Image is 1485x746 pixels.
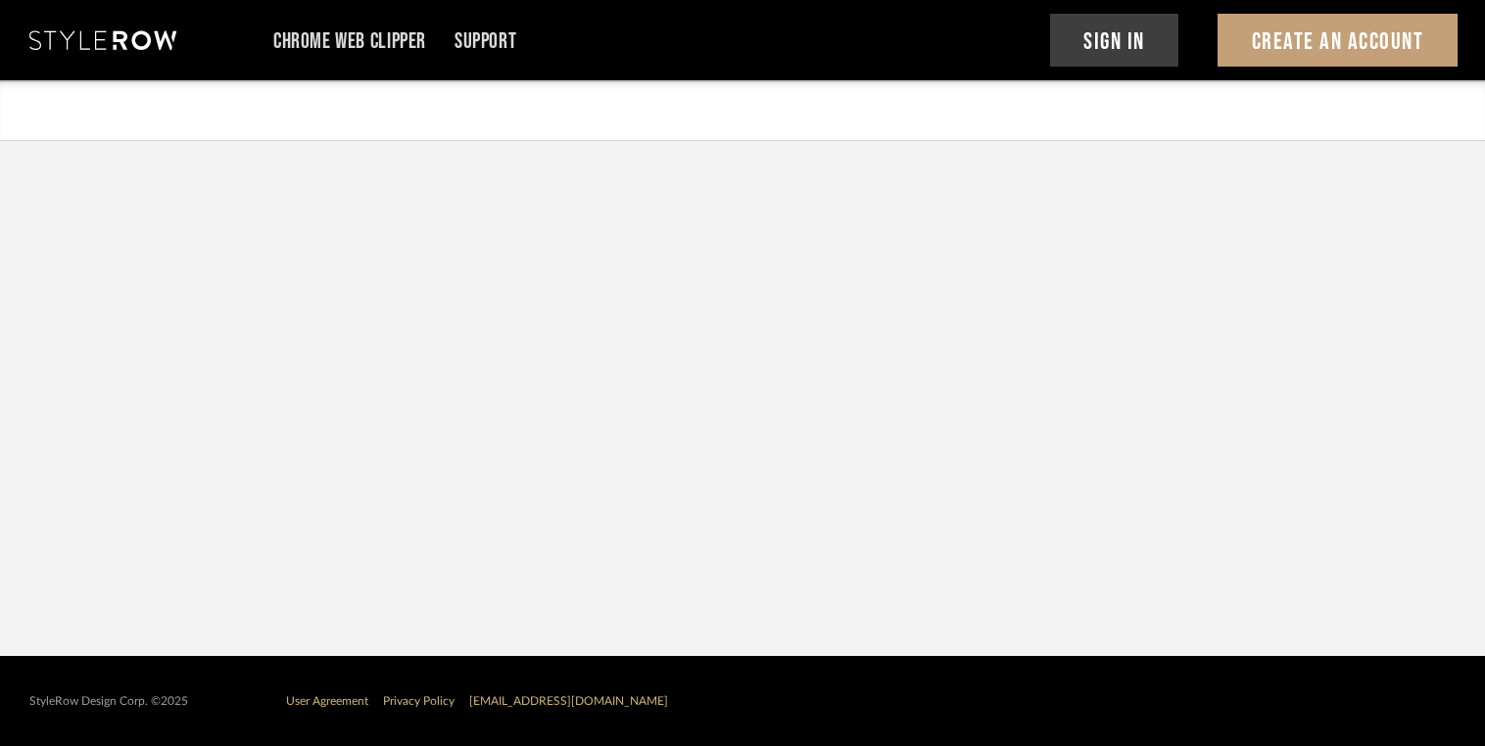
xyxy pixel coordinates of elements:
[273,33,426,50] a: Chrome Web Clipper
[383,695,455,707] a: Privacy Policy
[29,694,188,709] div: StyleRow Design Corp. ©2025
[1050,14,1179,67] button: Sign In
[469,695,668,707] a: [EMAIL_ADDRESS][DOMAIN_NAME]
[455,33,516,50] a: Support
[1218,14,1458,67] button: Create An Account
[286,695,368,707] a: User Agreement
